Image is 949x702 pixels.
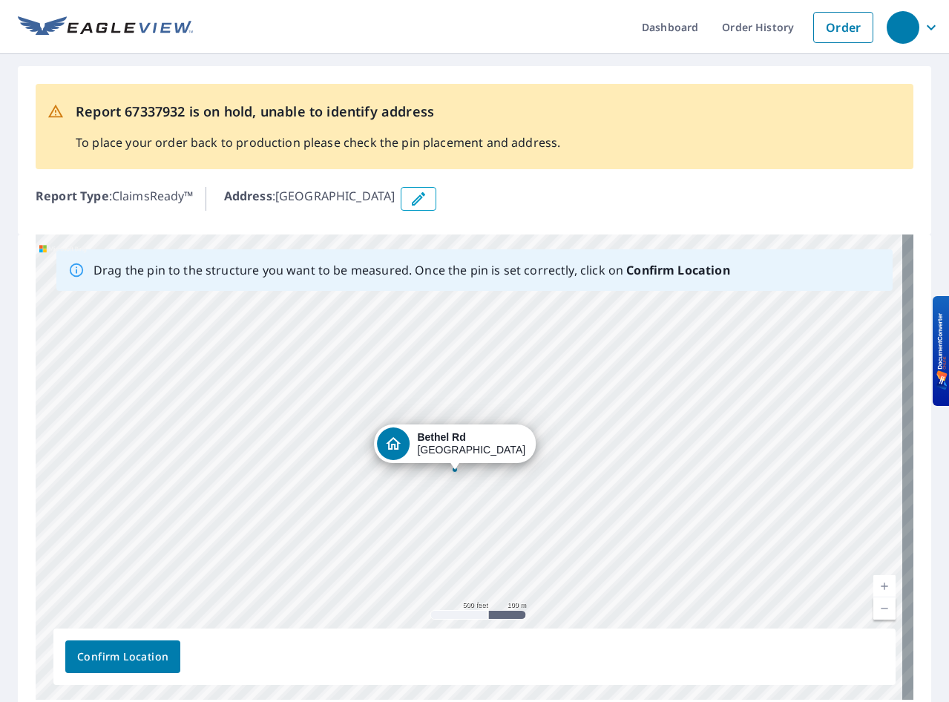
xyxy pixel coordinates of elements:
[77,648,168,666] span: Confirm Location
[76,102,560,122] p: Report 67337932 is on hold, unable to identify address
[36,188,109,204] b: Report Type
[936,313,948,390] img: BKR5lM0sgkDqAAAAAElFTkSuQmCC
[417,431,465,443] strong: Bethel Rd
[626,262,729,278] b: Confirm Location
[18,16,193,39] img: EV Logo
[224,188,272,204] b: Address
[76,134,560,151] p: To place your order back to production please check the pin placement and address.
[374,424,536,470] div: Dropped pin, building 1, Residential property, Bethel Rd Southport, NC 28461
[65,640,180,673] button: Confirm Location
[417,431,525,456] div: [GEOGRAPHIC_DATA]
[873,575,896,597] a: Current Level 16, Zoom In
[36,187,194,211] p: : ClaimsReady™
[93,261,730,279] p: Drag the pin to the structure you want to be measured. Once the pin is set correctly, click on
[224,187,395,211] p: : [GEOGRAPHIC_DATA]
[873,597,896,620] a: Current Level 16, Zoom Out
